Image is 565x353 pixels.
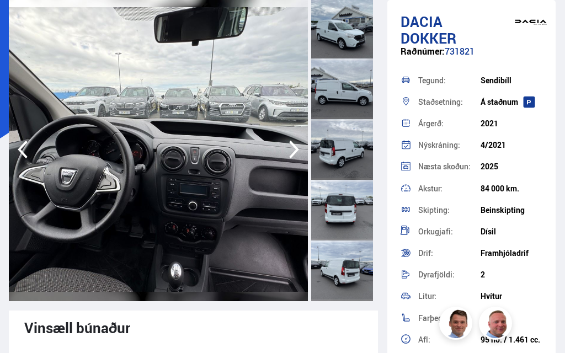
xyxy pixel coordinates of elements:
[481,119,543,128] div: 2021
[418,77,481,84] div: Tegund:
[401,12,443,31] span: Dacia
[418,206,481,214] div: Skipting:
[441,308,474,341] img: FbJEzSuNWCJXmdc-.webp
[418,163,481,170] div: Næsta skoðun:
[481,227,543,236] div: Dísil
[481,335,543,344] div: 95 hö. / 1.461 cc.
[9,4,42,38] button: Open LiveChat chat widget
[401,46,543,68] div: 731821
[418,98,481,106] div: Staðsetning:
[418,314,481,322] div: Farþegafjöldi:
[481,162,543,171] div: 2025
[481,292,543,301] div: Hvítur
[401,45,445,57] span: Raðnúmer:
[24,319,363,336] div: Vinsæll búnaður
[481,249,543,258] div: Framhjóladrif
[418,249,481,257] div: Drif:
[481,184,543,193] div: 84 000 km.
[418,120,481,127] div: Árgerð:
[401,28,456,48] span: Dokker
[418,228,481,236] div: Orkugjafi:
[418,185,481,192] div: Akstur:
[481,141,543,149] div: 4/2021
[418,271,481,279] div: Dyrafjöldi:
[418,141,481,149] div: Nýskráning:
[481,308,514,341] img: siFngHWaQ9KaOqBr.png
[418,336,481,344] div: Afl:
[481,98,543,106] div: Á staðnum
[418,292,481,300] div: Litur:
[514,8,547,36] img: brand logo
[481,206,543,215] div: Beinskipting
[481,76,543,85] div: Sendibíll
[481,270,543,279] div: 2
